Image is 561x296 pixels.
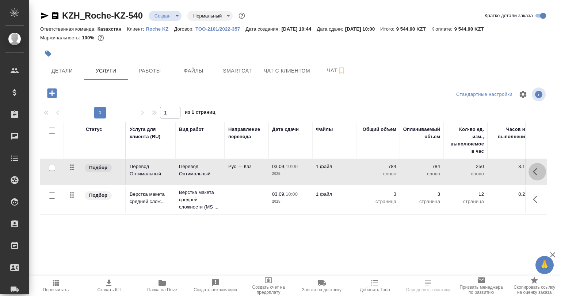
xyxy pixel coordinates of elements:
div: Общий объем [363,126,396,133]
button: Доп статусы указывают на важность/срочность заказа [237,11,247,20]
p: страница [404,198,440,205]
p: 2025 [272,170,309,178]
div: Направление перевода [228,126,265,140]
a: Roche KZ [146,26,174,32]
button: Пересчитать [29,276,83,296]
button: Добавить Todo [348,276,402,296]
button: Определить тематику [401,276,455,296]
span: Работы [132,66,167,75]
span: Пересчитать [43,287,69,292]
button: Создать счет на предоплату [242,276,295,296]
p: страница [447,198,484,205]
p: 9 544,90 KZT [396,26,431,32]
p: 10:00 [286,191,298,197]
span: Файлы [176,66,211,75]
button: Папка на Drive [136,276,189,296]
button: 🙏 [535,256,554,274]
p: 03.09, [272,191,286,197]
div: Создан [149,11,182,21]
div: Кол-во ед. изм., выполняемое в час [447,126,484,155]
div: Услуга для клиента (RU) [130,126,172,140]
button: Нормальный [191,13,224,19]
p: К оплате: [431,26,454,32]
a: ТОО-2101/2022-357 [195,26,245,32]
span: Услуги [88,66,123,75]
button: Заявка на доставку [295,276,348,296]
button: Создать рекламацию [189,276,242,296]
p: Дата сдачи: [317,26,345,32]
span: 🙏 [538,257,551,273]
span: Призвать менеджера по развитию [459,285,504,295]
p: 784 [360,163,396,170]
p: 03.09, [272,164,286,169]
span: Детали [45,66,80,75]
span: Скачать КП [97,287,121,292]
span: Посмотреть информацию [532,87,547,101]
span: Smartcat [220,66,255,75]
p: 1 файл [316,163,352,170]
p: Подбор [89,164,107,171]
p: 2025 [272,198,309,205]
p: Подбор [89,192,107,199]
span: Скопировать ссылку на оценку заказа [512,285,557,295]
button: 0.00 KZT; [96,33,106,43]
span: Создать рекламацию [194,287,237,292]
p: Клиент: [127,26,146,32]
span: Настроить таблицу [514,86,532,103]
button: Скопировать ссылку на оценку заказа [508,276,561,296]
span: Папка на Drive [147,287,177,292]
p: 3 [404,191,440,198]
div: Дата сдачи [272,126,299,133]
button: Скачать КП [83,276,136,296]
p: Рус → Каз [228,163,265,170]
p: [DATE] 10:00 [345,26,381,32]
p: Перевод Оптимальный [130,163,172,178]
span: Чат [319,66,354,75]
p: 1 файл [316,191,352,198]
a: KZH_Roche-KZ-540 [62,11,143,20]
span: Чат с клиентом [264,66,310,75]
p: 12 [447,191,484,198]
span: Заявка на доставку [302,287,341,292]
p: Итого: [380,26,396,32]
td: 3.14 [488,159,531,185]
button: Добавить тэг [40,46,56,62]
p: слово [447,170,484,178]
div: Статус [86,126,102,133]
p: страница [360,198,396,205]
p: Ответственная команда: [40,26,98,32]
span: Определить тематику [406,287,450,292]
div: Вид работ [179,126,204,133]
span: из 1 страниц [185,108,215,118]
div: split button [454,89,514,100]
p: Дата создания: [245,26,281,32]
button: Скопировать ссылку для ЯМессенджера [40,11,49,20]
p: 3 [360,191,396,198]
div: Файлы [316,126,333,133]
p: 784 [404,163,440,170]
td: 0.25 [488,187,531,213]
button: Добавить услугу [42,86,62,101]
p: [DATE] 10:44 [282,26,317,32]
p: 100% [82,35,96,40]
p: слово [404,170,440,178]
span: Добавить Todo [360,287,390,292]
p: Казахстан [98,26,127,32]
p: Верстка макета средней слож... [130,191,172,205]
button: Призвать менеджера по развитию [455,276,508,296]
p: слово [360,170,396,178]
div: Оплачиваемый объем [403,126,440,140]
p: Договор: [174,26,196,32]
div: Часов на выполнение [491,126,528,140]
svg: Подписаться [337,66,346,75]
div: Создан [187,11,233,21]
button: Показать кнопки [528,163,546,180]
p: 10:00 [286,164,298,169]
p: 9 544,90 KZT [454,26,489,32]
span: Кратко детали заказа [485,12,533,19]
p: Перевод Оптимальный [179,163,221,178]
p: Маржинальность: [40,35,82,40]
button: Показать кнопки [528,191,546,208]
